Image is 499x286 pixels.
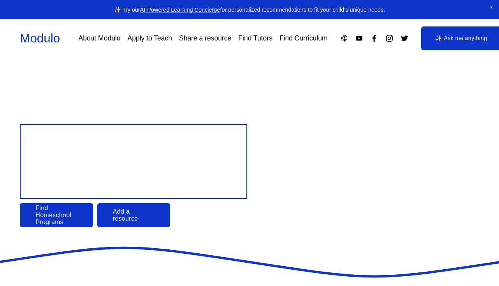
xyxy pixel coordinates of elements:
span: Design your child’s Education [28,133,237,190]
a: Instagram [385,34,394,42]
a: Twitter [401,34,409,42]
a: Apple Podcasts [340,34,348,42]
a: About Modulo [78,32,120,45]
a: Share a resource [179,32,231,45]
a: YouTube [355,34,363,42]
a: AI-Powered Learning Concierge [140,7,220,13]
a: Modulo [20,32,60,45]
a: Apply to Teach [127,32,172,45]
a: Facebook [370,34,378,42]
a: Find Curriculum [279,32,328,45]
a: Add a resource [97,203,170,227]
a: Find Homeschool Programs [20,203,93,227]
a: Find Tutors [238,32,272,45]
